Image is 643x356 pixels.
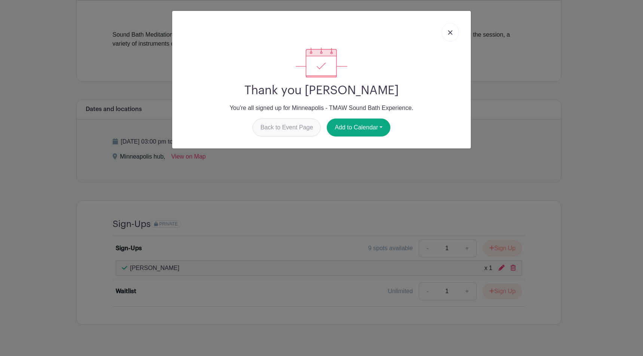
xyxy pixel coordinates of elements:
h2: Thank you [PERSON_NAME] [178,83,465,98]
p: You're all signed up for Minneapolis - TMAW Sound Bath Experience. [178,104,465,113]
img: close_button-5f87c8562297e5c2d7936805f587ecaba9071eb48480494691a3f1689db116b3.svg [448,30,452,35]
img: signup_complete-c468d5dda3e2740ee63a24cb0ba0d3ce5d8a4ecd24259e683200fb1569d990c8.svg [296,47,347,77]
button: Add to Calendar [327,119,390,136]
a: Back to Event Page [253,119,321,136]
